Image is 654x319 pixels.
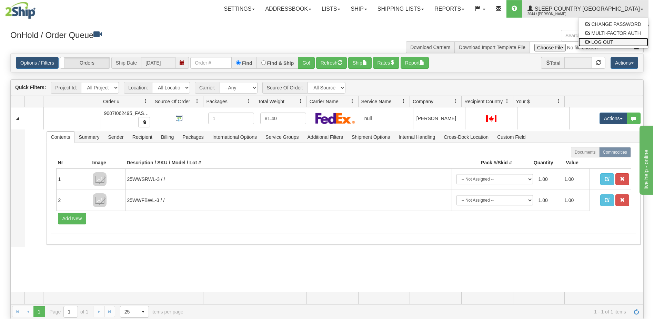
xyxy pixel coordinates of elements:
td: 2 [56,190,91,211]
label: Orders [60,57,110,68]
iframe: chat widget [638,124,653,195]
a: Collapse [13,114,22,123]
span: CHANGE PASSWORD [592,21,641,27]
a: Refresh [631,306,642,317]
span: 1 - 1 of 1 items [193,309,626,315]
span: Carrier Name [310,98,339,105]
span: Summary [75,132,104,143]
td: 1.00 [562,192,588,208]
input: Search [561,30,630,41]
span: Additional Filters [303,132,348,143]
a: Company filter column settings [450,95,461,107]
label: Find & Ship [267,61,294,66]
button: Actions [611,57,638,69]
th: Description / SKU / Model / Lot # [125,157,452,168]
a: Settings [219,0,260,18]
a: Recipient Country filter column settings [501,95,513,107]
input: Page 1 [64,306,78,317]
span: items per page [120,306,183,318]
span: Service Name [361,98,392,105]
a: LOG OUT [578,38,648,47]
th: Nr [56,157,91,168]
td: [PERSON_NAME] [413,107,465,129]
button: Actions [600,113,627,124]
img: FedEx Express® [315,113,355,124]
span: 25 [124,308,133,315]
span: 2044 / [PERSON_NAME] [527,11,579,18]
img: 8DAB37Fk3hKpn3AAAAAElFTkSuQmCC [93,172,107,186]
span: Custom Field [493,132,530,143]
a: Sleep Country [GEOGRAPHIC_DATA] 2044 / [PERSON_NAME] [522,0,648,18]
span: Your $ [516,98,530,105]
span: select [138,306,149,317]
div: grid toolbar [11,80,643,96]
a: Carrier Name filter column settings [346,95,358,107]
td: null [361,107,413,129]
span: Total [541,57,565,69]
a: Download Import Template File [459,45,525,50]
img: logo2044.jpg [5,2,36,19]
td: 25WWFBWL-3 / / [125,190,452,211]
img: CA [486,115,496,122]
label: Commodities [599,147,631,157]
a: Your $ filter column settings [553,95,564,107]
a: Addressbook [260,0,316,18]
button: Add New [58,213,87,224]
a: Ship [345,0,372,18]
button: Copy to clipboard [138,117,150,127]
label: Documents [571,147,600,157]
span: Location: [124,82,152,94]
span: Order # [103,98,119,105]
a: Reports [429,0,470,18]
span: Source Of Order: [262,82,308,94]
span: Contents [47,132,74,143]
th: Quantity [514,157,555,168]
span: Shipment Options [348,132,394,143]
span: MULTI-FACTOR AUTH [592,30,641,36]
td: 1.00 [536,171,562,187]
th: Image [91,157,125,168]
a: Shipping lists [372,0,429,18]
button: Ship [348,57,372,69]
span: Recipient Country [464,98,503,105]
a: Options / Filters [16,57,59,69]
span: Internal Handling [394,132,439,143]
span: International Options [208,132,261,143]
th: Pack #/Skid # [452,157,514,168]
span: Service Groups [261,132,303,143]
a: CHANGE PASSWORD [578,20,648,29]
label: Find [242,61,252,66]
a: Download Carriers [410,45,450,50]
span: Packages [206,98,227,105]
span: Sleep Country [GEOGRAPHIC_DATA] [533,6,640,12]
img: API [173,113,185,124]
a: Order # filter column settings [140,95,152,107]
span: Page 1 [33,306,44,317]
input: Import [530,41,630,53]
span: Billing [157,132,178,143]
td: 25WWSRWL-3 / / [125,168,452,190]
button: Report [401,57,429,69]
td: 1 [56,168,91,190]
a: Total Weight filter column settings [295,95,306,107]
span: Packages [178,132,208,143]
label: Quick Filters: [15,84,46,91]
a: Lists [316,0,345,18]
button: Refresh [316,57,347,69]
span: Sender [104,132,128,143]
span: 9007I062495_FASUS [104,110,151,116]
td: 1.00 [562,171,588,187]
a: MULTI-FACTOR AUTH [578,29,648,38]
span: Carrier: [195,82,220,94]
span: Cross-Dock Location [440,132,493,143]
a: Packages filter column settings [243,95,255,107]
h3: OnHold / Order Queue [10,30,322,40]
span: Recipient [128,132,157,143]
span: Source Of Order [155,98,190,105]
td: 1.00 [536,192,562,208]
th: Value [555,157,590,168]
button: Go! [298,57,315,69]
img: 8DAB37Fk3hKpn3AAAAAElFTkSuQmCC [93,193,107,207]
div: Support: 1 - 855 - 55 - 2SHIP [5,23,649,29]
span: Project Id: [51,82,81,94]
